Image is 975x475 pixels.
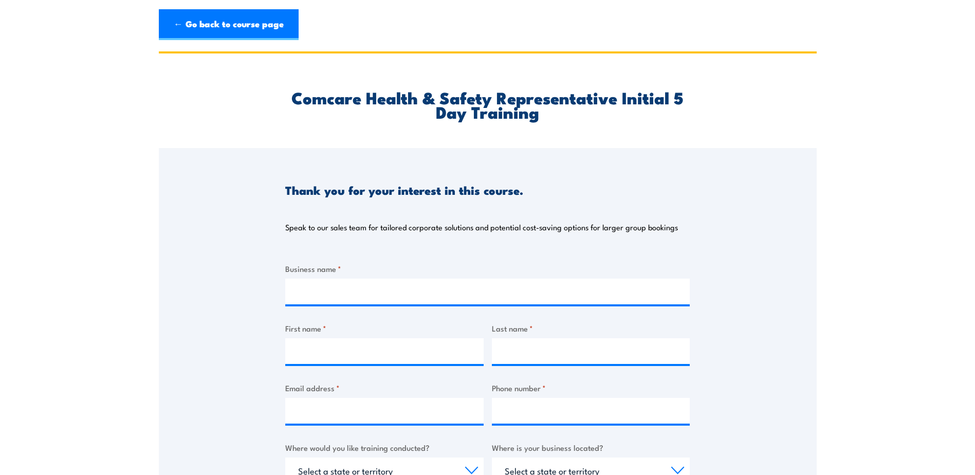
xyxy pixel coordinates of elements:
h3: Thank you for your interest in this course. [285,184,523,196]
label: Phone number [492,382,690,394]
label: Business name [285,263,690,275]
label: Last name [492,322,690,334]
p: Speak to our sales team for tailored corporate solutions and potential cost-saving options for la... [285,222,678,232]
a: ← Go back to course page [159,9,299,40]
h2: Comcare Health & Safety Representative Initial 5 Day Training [285,90,690,119]
label: Email address [285,382,484,394]
label: First name [285,322,484,334]
label: Where would you like training conducted? [285,442,484,453]
label: Where is your business located? [492,442,690,453]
